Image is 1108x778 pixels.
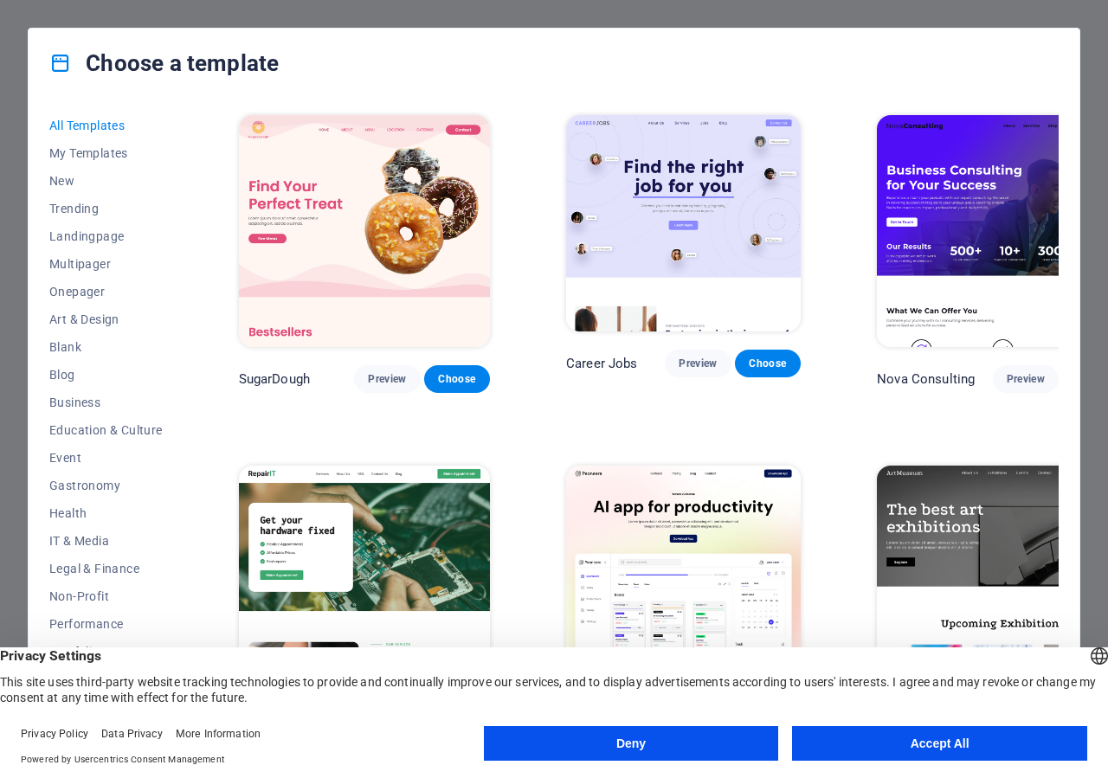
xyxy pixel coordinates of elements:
span: Blog [49,368,163,382]
span: Choose [438,372,476,386]
button: All Templates [49,112,163,139]
button: Trending [49,195,163,222]
button: Blog [49,361,163,389]
span: Art & Design [49,312,163,326]
button: Health [49,499,163,527]
button: Gastronomy [49,472,163,499]
span: New [49,174,163,188]
span: All Templates [49,119,163,132]
img: RepairIT [239,466,490,698]
button: IT & Media [49,527,163,555]
button: Landingpage [49,222,163,250]
img: SugarDough [239,115,490,347]
span: Onepager [49,285,163,299]
span: Preview [679,357,717,370]
button: Art & Design [49,305,163,333]
p: SugarDough [239,370,310,388]
button: Performance [49,610,163,638]
button: Legal & Finance [49,555,163,582]
p: Career Jobs [566,355,638,372]
button: Preview [993,365,1059,393]
button: Choose [735,350,801,377]
button: New [49,167,163,195]
span: Non-Profit [49,589,163,603]
h4: Choose a template [49,49,279,77]
button: Multipager [49,250,163,278]
span: Landingpage [49,229,163,243]
button: My Templates [49,139,163,167]
button: Preview [354,365,420,393]
span: Event [49,451,163,465]
span: Education & Culture [49,423,163,437]
span: IT & Media [49,534,163,548]
span: Performance [49,617,163,631]
span: Portfolio [49,645,163,659]
img: Peoneera [566,466,801,682]
button: Education & Culture [49,416,163,444]
span: Gastronomy [49,479,163,492]
span: Preview [1007,372,1045,386]
button: Event [49,444,163,472]
button: Non-Profit [49,582,163,610]
span: Trending [49,202,163,215]
button: Choose [424,365,490,393]
span: Choose [749,357,787,370]
span: Preview [368,372,406,386]
button: Blank [49,333,163,361]
img: Career Jobs [566,115,801,331]
p: Nova Consulting [877,370,975,388]
span: Health [49,506,163,520]
button: Business [49,389,163,416]
span: Blank [49,340,163,354]
span: Legal & Finance [49,562,163,575]
button: Preview [665,350,731,377]
span: Business [49,395,163,409]
button: Onepager [49,278,163,305]
span: My Templates [49,146,163,160]
button: Portfolio [49,638,163,665]
span: Multipager [49,257,163,271]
